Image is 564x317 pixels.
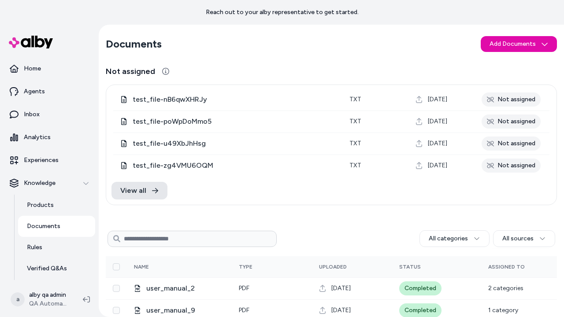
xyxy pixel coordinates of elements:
span: test_file-poWpDoMmo5 [133,116,335,127]
span: user_manual_2 [146,283,225,294]
p: Rules [27,243,42,252]
a: Products [18,195,95,216]
span: test_file-u49XbJhHsg [133,138,335,149]
span: [DATE] [331,284,351,293]
img: alby Logo [9,36,53,48]
p: Experiences [24,156,59,165]
button: Knowledge [4,173,95,194]
span: [DATE] [331,306,351,315]
div: test_file-nB6qwXHRJy.txt [120,94,335,105]
span: Status [399,264,421,270]
a: Rules [18,237,95,258]
span: All categories [429,234,468,243]
div: test_file-zg4VMU6OQM.txt [120,160,335,171]
p: Agents [24,87,45,96]
span: pdf [239,306,249,314]
p: Reach out to your alby representative to get started. [206,8,359,17]
a: Experiences [4,150,95,171]
div: Name [134,263,200,270]
span: Not assigned [106,65,155,77]
span: a [11,292,25,306]
span: Type [239,264,252,270]
button: All sources [493,230,555,247]
button: All categories [419,230,490,247]
p: Inbox [24,110,40,119]
a: Inbox [4,104,95,125]
div: test_file-u49XbJhHsg.txt [120,138,335,149]
span: [DATE] [428,161,447,170]
p: alby qa admin [29,291,69,299]
a: Verified Q&As [18,258,95,279]
span: test_file-zg4VMU6OQM [133,160,335,171]
p: Home [24,64,41,73]
a: Home [4,58,95,79]
span: txt [349,118,361,125]
a: Agents [4,81,95,102]
span: txt [349,162,361,169]
a: Documents [18,216,95,237]
span: Assigned To [488,264,525,270]
button: aalby qa adminQA Automation 1 [5,285,76,313]
div: user_manual_2.pdf [134,283,225,294]
span: [DATE] [428,95,447,104]
a: View all [111,182,167,199]
span: test_file-nB6qwXHRJy [133,94,335,105]
button: Select row [113,285,120,292]
span: Uploaded [319,264,347,270]
span: [DATE] [428,117,447,126]
p: Verified Q&As [27,264,67,273]
p: Analytics [24,133,51,142]
div: Not assigned [482,136,541,151]
span: user_manual_9 [146,305,225,316]
div: Not assigned [482,114,541,129]
a: Analytics [4,127,95,148]
p: Products [27,201,54,210]
div: Completed [399,281,442,295]
button: Select all [113,263,120,270]
div: Not assigned [482,158,541,173]
div: user_manual_9.pdf [134,305,225,316]
span: 1 category [488,306,518,314]
span: View all [120,185,146,196]
button: Add Documents [481,36,557,52]
span: txt [349,96,361,103]
p: Documents [27,222,60,231]
span: All sources [502,234,534,243]
span: pdf [239,284,249,292]
span: txt [349,140,361,147]
div: Not assigned [482,92,541,107]
span: QA Automation 1 [29,299,69,308]
h2: Documents [106,37,162,51]
div: test_file-poWpDoMmo5.txt [120,116,335,127]
span: [DATE] [428,139,447,148]
p: Knowledge [24,179,56,188]
button: Select row [113,307,120,314]
span: 2 categories [488,284,523,292]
